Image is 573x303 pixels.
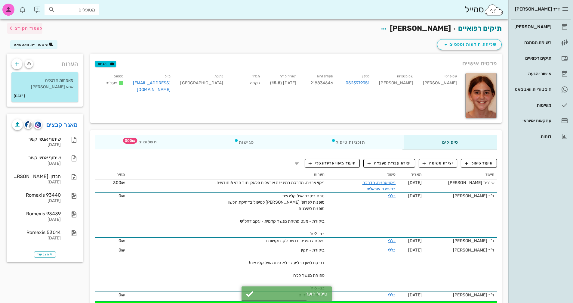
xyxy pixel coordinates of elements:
[266,238,325,243] span: נשלחה הפניה חדשה לק. תקשורת
[252,74,260,78] small: מגדר
[515,6,560,12] span: ד״ר [PERSON_NAME]
[388,248,396,253] a: כללי
[511,98,571,112] a: משימות
[346,80,369,86] a: 0523979951
[133,80,171,92] a: [EMAIL_ADDRESS][DOMAIN_NAME]
[404,135,497,149] div: טיפולים
[35,121,41,128] img: romexis logo
[513,87,551,92] div: היסטוריית וואטסאפ
[10,40,57,49] button: היסטוריית וואטסאפ
[16,77,73,90] p: מאמהות הרצליה אמא [PERSON_NAME]
[196,135,293,149] div: פגישות
[363,159,415,167] button: יצירת עבודת מעבדה
[511,35,571,50] a: רשימת המתנה
[18,5,21,8] span: תג
[12,198,61,204] div: [DATE]
[119,292,125,298] span: 0₪
[427,193,494,199] div: ד"ר [PERSON_NAME]
[12,211,61,217] div: Romexis 93439
[408,292,422,298] span: [DATE]
[317,74,333,78] small: תעודת זהות
[513,118,551,123] div: עסקאות אשראי
[427,180,494,186] div: שיננית [PERSON_NAME]
[7,23,42,34] button: לעמוד הקודם
[408,238,422,243] span: [DATE]
[511,51,571,65] a: תיקים רפואיים
[98,61,113,67] span: תגיות
[280,74,296,78] small: תאריך לידה
[228,72,265,97] div: נקבה
[513,134,551,139] div: דוחות
[437,39,502,50] button: שליחת הודעות וטפסים
[95,170,127,180] th: מחיר
[511,82,571,97] a: היסטוריית וואטסאפ
[257,291,327,297] div: טיפול תועד
[270,80,296,86] span: [DATE] ( )
[465,3,504,16] div: סמייל
[7,54,83,71] div: הערות
[362,180,396,192] a: ניקוי אבנית, הדרכה בהיגיינה אוראלית
[408,193,422,198] span: [DATE]
[34,120,42,129] button: romexis logo
[134,140,157,144] span: תשלומים
[12,230,61,235] div: Romexis 53014
[214,74,223,78] small: כתובת
[180,80,223,86] span: [GEOGRAPHIC_DATA]
[397,74,413,78] small: שם משפחה
[119,238,125,243] span: 0₪
[12,161,61,166] div: [DATE]
[14,93,25,99] small: [DATE]
[327,170,398,180] th: טיפול
[119,248,125,253] span: 0₪
[442,41,497,48] span: שליחת הודעות וטפסים
[46,120,78,130] a: מאגר קבצים
[14,26,42,31] span: לעמוד הקודם
[424,170,497,180] th: תיעוד
[398,170,424,180] th: תאריך
[14,42,49,47] span: היסטוריית וואטסאפ
[511,67,571,81] a: אישורי הגעה
[390,24,451,33] span: [PERSON_NAME]
[368,161,411,166] span: יצירת עבודת מעבדה
[215,180,325,185] span: ניקוי אבנית, הדרכה בהיגיינה אוראלית פלאק, תור הבא 6 חודשים.
[25,121,32,128] img: cliniview logo
[458,24,502,33] a: תיקים רפואיים
[461,159,497,167] button: תיעוד טיפול
[388,292,396,298] a: כללי
[418,72,462,97] div: [PERSON_NAME]
[309,161,356,166] span: תיעוד מיפוי פריודונטלי
[12,173,61,179] div: הנדון: [PERSON_NAME] - ת.ז. 218834646
[12,236,61,241] div: [DATE]
[427,247,494,253] div: ד"ר [PERSON_NAME]
[513,56,551,61] div: תיקים רפואיים
[445,74,457,78] small: שם פרטי
[513,24,551,29] div: [PERSON_NAME]
[12,180,61,185] div: [DATE]
[37,253,53,256] span: הצג עוד
[513,40,551,45] div: רשימת המתנה
[127,170,327,180] th: הערות
[12,192,61,198] div: Romexis 93440
[465,161,493,166] span: תיעוד טיפול
[374,72,418,97] div: [PERSON_NAME]
[12,142,61,148] div: [DATE]
[362,74,370,78] small: טלפון
[95,61,116,67] button: תגיות
[484,4,504,16] img: SmileCloud logo
[388,193,396,198] a: כללי
[408,180,422,185] span: [DATE]
[408,248,422,253] span: [DATE]
[12,217,61,222] div: [DATE]
[34,251,56,258] button: הצג עוד
[423,161,453,166] span: יצירת משימה
[293,135,404,149] div: תוכניות טיפול
[113,180,125,185] span: 300₪
[272,80,280,86] strong: 15.8
[123,138,137,144] span: תג
[511,20,571,34] a: [PERSON_NAME]
[513,71,551,76] div: אישורי הגעה
[427,238,494,244] div: ד"ר [PERSON_NAME]
[12,136,61,142] div: שיתוף אנשי קשר
[165,74,171,78] small: מייל
[114,74,123,78] small: סטטוס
